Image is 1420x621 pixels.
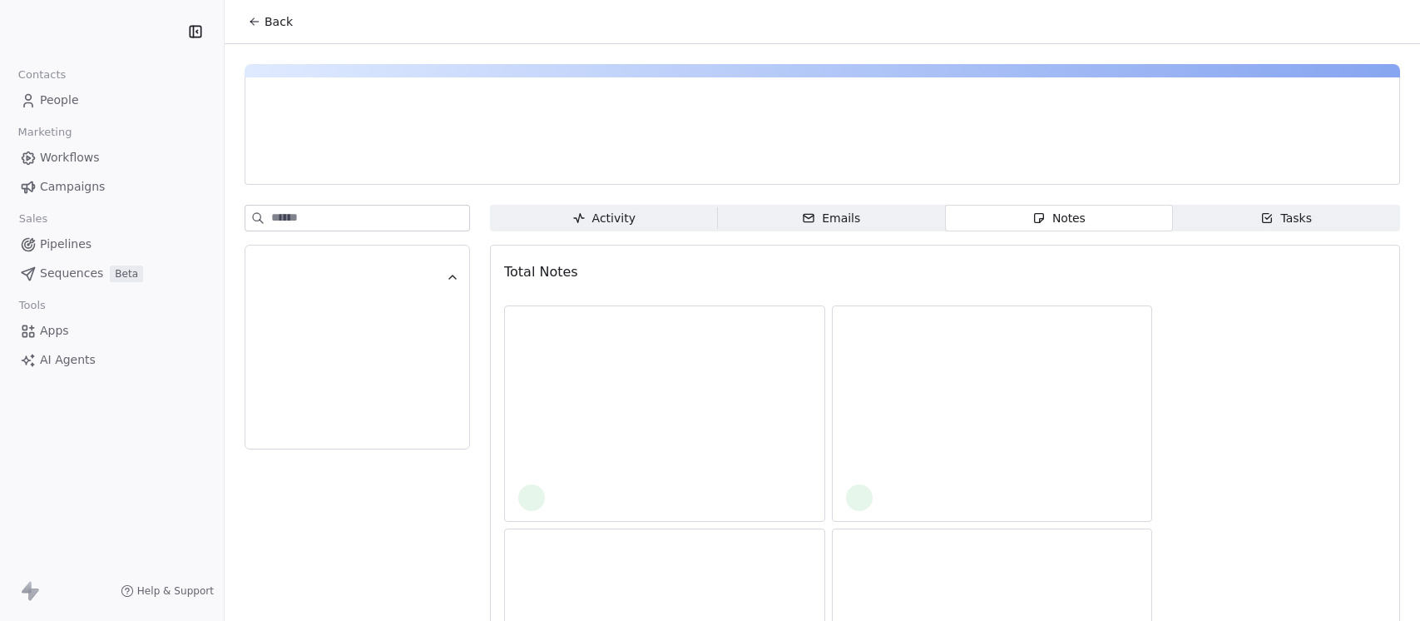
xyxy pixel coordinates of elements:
span: AI Agents [40,351,96,369]
span: Total Notes [504,264,578,280]
span: Back [265,13,293,30]
a: Campaigns [13,173,210,201]
a: Workflows [13,144,210,171]
span: Apps [40,322,69,340]
div: Activity [572,210,636,227]
button: Back [238,7,303,37]
div: Emails [802,210,860,227]
a: Pipelines [13,231,210,258]
span: Beta [110,266,143,282]
a: Help & Support [121,584,214,598]
span: Help & Support [137,584,214,598]
span: Sequences [40,265,103,282]
a: People [13,87,210,114]
span: Workflows [40,149,100,166]
span: Sales [12,206,55,231]
a: SequencesBeta [13,260,210,287]
div: Tasks [1260,210,1312,227]
span: People [40,92,79,109]
span: Contacts [11,62,73,87]
span: Tools [12,293,52,318]
span: Campaigns [40,178,105,196]
span: Marketing [11,120,79,145]
a: Apps [13,317,210,345]
a: AI Agents [13,346,210,374]
span: Pipelines [40,236,92,253]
